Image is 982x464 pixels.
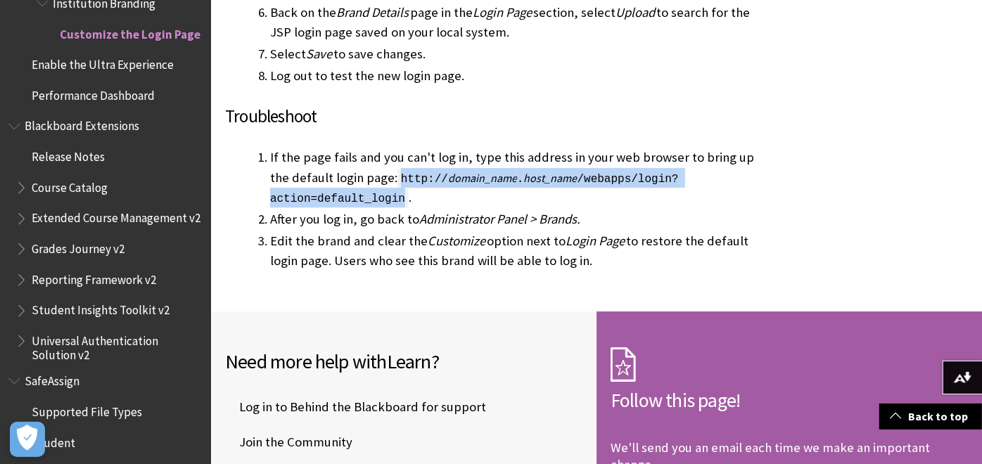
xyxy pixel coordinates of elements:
[225,397,489,418] a: Log in to Behind the Blackboard for support
[336,4,409,20] span: Brand Details
[32,400,142,419] span: Supported File Types
[387,349,431,374] span: Learn
[616,4,655,20] span: Upload
[32,84,155,103] span: Performance Dashboard
[32,431,75,450] span: Student
[32,145,105,164] span: Release Notes
[25,115,139,134] span: Blackboard Extensions
[32,268,156,287] span: Reporting Framework v2
[225,103,760,130] h3: Troubleshoot
[60,22,200,41] span: Customize the Login Page
[611,347,636,382] img: Subscription Icon
[419,211,580,227] span: Administrator Panel > Brands.
[306,46,332,62] span: Save
[270,3,760,42] li: Back on the page in the section, select to search for the JSP login page saved on your local system.
[566,233,625,249] span: Login Page
[10,422,45,457] button: Open Preferences
[270,231,760,271] li: Edit the brand and clear the option next to to restore the default login page. Users who see this...
[225,432,352,453] span: Join the Community
[879,404,982,430] a: Back to top
[270,66,760,86] li: Log out to test the new login page.
[8,115,203,363] nav: Book outline for Blackboard Extensions
[32,299,170,318] span: Student Insights Toolkit v2
[225,432,355,453] a: Join the Community
[32,329,201,362] span: Universal Authentication Solution v2
[473,4,532,20] span: Login Page
[25,369,79,388] span: SafeAssign
[611,385,968,415] h2: Follow this page!
[270,210,760,229] li: After you log in, go back to
[270,44,760,64] li: Select to save changes.
[32,176,108,195] span: Course Catalog
[225,347,582,376] h2: Need more help with ?
[225,397,486,418] span: Log in to Behind the Blackboard for support
[270,148,760,207] li: If the page fails and you can't log in, type this address in your web browser to bring up the def...
[32,53,174,72] span: Enable the Ultra Experience
[448,171,517,185] span: domain_name
[428,233,485,249] span: Customize
[270,169,679,209] span: http:// . /webapps/login?action=default_login
[32,207,200,226] span: Extended Course Management v2
[32,237,125,256] span: Grades Journey v2
[524,171,578,185] span: host_name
